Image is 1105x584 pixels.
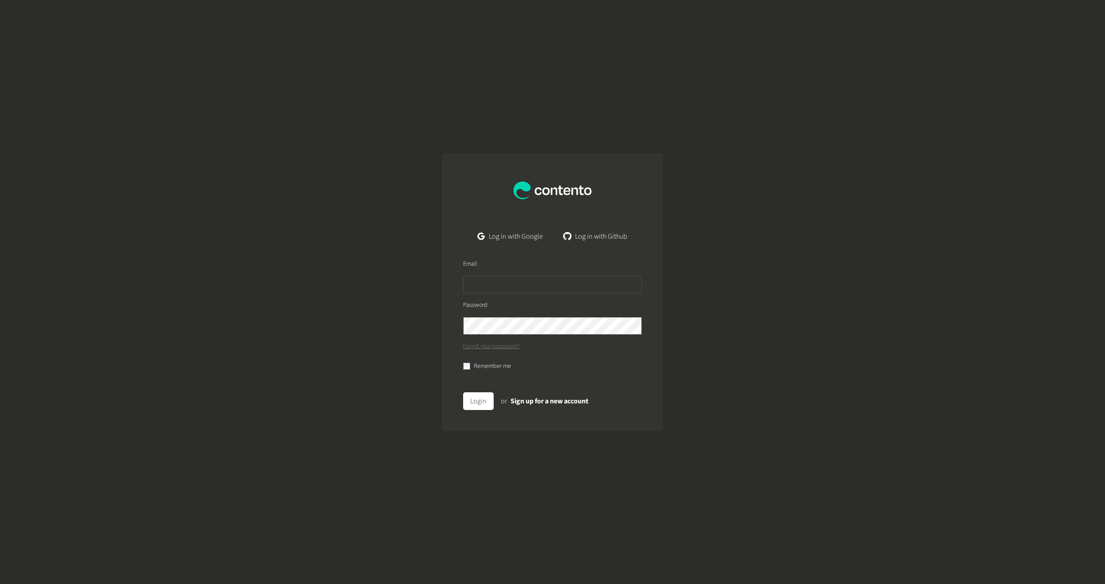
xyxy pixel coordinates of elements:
a: Sign up for a new account [510,396,588,406]
button: Login [463,392,494,410]
a: Log in with Google [471,228,550,245]
a: Log in with Github [557,228,634,245]
label: Password [463,301,487,310]
a: Forgot your password? [463,342,520,351]
label: Remember me [474,362,511,371]
label: Email [463,259,477,269]
span: or [501,396,507,406]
